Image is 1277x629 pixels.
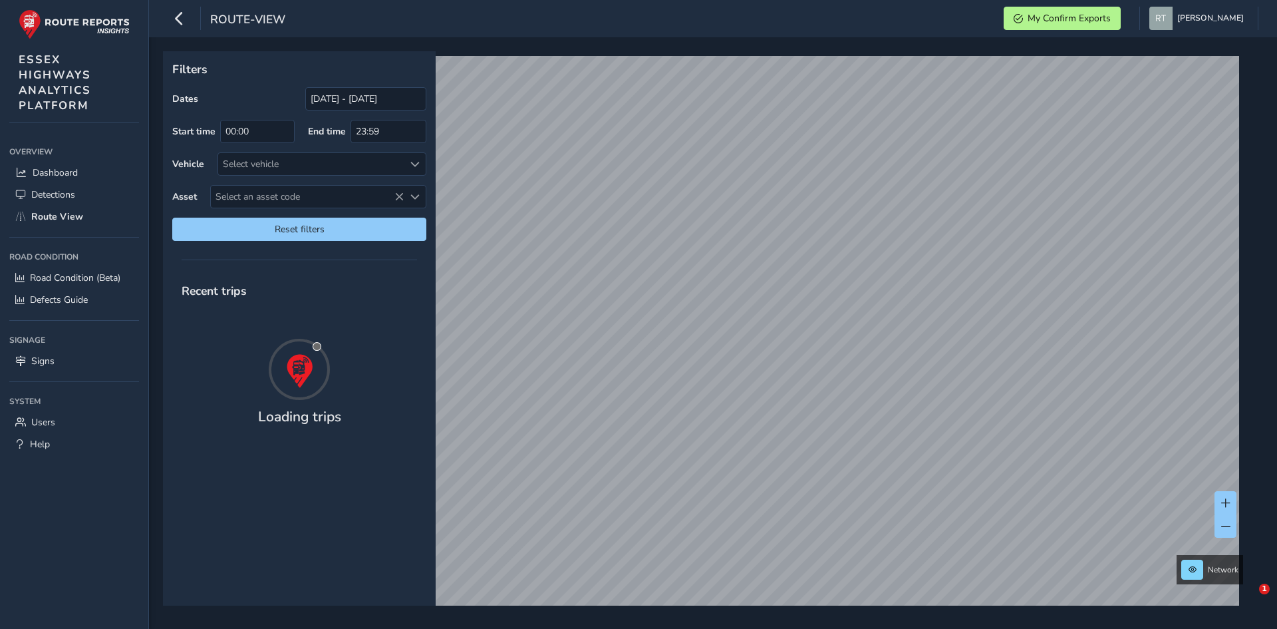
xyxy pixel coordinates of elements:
span: Dashboard [33,166,78,179]
label: End time [308,125,346,138]
button: My Confirm Exports [1004,7,1121,30]
span: Reset filters [182,223,416,236]
span: Network [1208,564,1238,575]
span: Recent trips [172,274,256,308]
label: Dates [172,93,198,105]
a: Signs [9,350,139,372]
div: Select an asset code [404,186,426,208]
button: [PERSON_NAME] [1149,7,1248,30]
span: Select an asset code [211,186,404,208]
span: 1 [1259,584,1270,594]
iframe: Intercom live chat [1232,584,1264,616]
a: Users [9,411,139,433]
span: Defects Guide [30,294,88,306]
img: diamond-layout [1149,7,1173,30]
a: Route View [9,206,139,228]
button: Reset filters [172,218,426,241]
span: Help [30,438,50,451]
span: Users [31,416,55,429]
span: route-view [210,11,285,30]
div: Select vehicle [218,153,404,175]
a: Detections [9,184,139,206]
div: Road Condition [9,247,139,267]
span: My Confirm Exports [1028,12,1111,25]
div: System [9,391,139,411]
span: Road Condition (Beta) [30,272,120,284]
a: Road Condition (Beta) [9,267,139,289]
a: Help [9,433,139,455]
label: Start time [172,125,215,138]
label: Asset [172,190,197,203]
div: Overview [9,142,139,162]
span: Route View [31,210,83,223]
label: Vehicle [172,158,204,170]
span: Detections [31,188,75,201]
a: Dashboard [9,162,139,184]
canvas: Map [168,56,1239,621]
h4: Loading trips [258,409,341,425]
p: Filters [172,61,426,78]
img: rr logo [19,9,130,39]
span: Signs [31,355,55,367]
span: [PERSON_NAME] [1177,7,1244,30]
div: Signage [9,330,139,350]
span: ESSEX HIGHWAYS ANALYTICS PLATFORM [19,52,91,113]
a: Defects Guide [9,289,139,311]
